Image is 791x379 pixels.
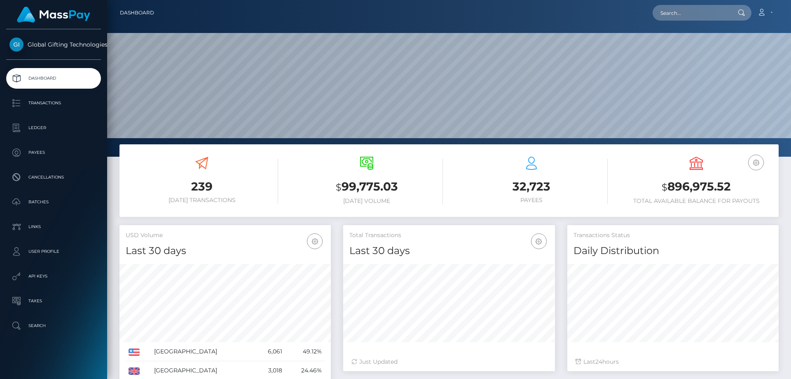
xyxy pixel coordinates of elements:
h6: [DATE] Transactions [126,197,278,204]
img: Global Gifting Technologies Inc [9,38,23,52]
img: MassPay Logo [17,7,90,23]
a: Batches [6,192,101,212]
h6: Total Available Balance for Payouts [620,198,772,205]
a: Transactions [6,93,101,113]
h4: Last 30 days [126,244,325,258]
a: Search [6,315,101,336]
td: 49.12% [285,342,325,361]
h4: Last 30 days [349,244,548,258]
a: Taxes [6,291,101,311]
p: User Profile [9,245,98,258]
a: Cancellations [6,167,101,188]
h3: 896,975.52 [620,179,772,195]
h3: 32,723 [455,179,608,195]
p: Payees [9,146,98,159]
span: Global Gifting Technologies Inc [6,41,101,48]
h5: USD Volume [126,231,325,240]
p: Cancellations [9,171,98,184]
a: User Profile [6,241,101,262]
a: Dashboard [120,4,154,21]
td: [GEOGRAPHIC_DATA] [151,342,255,361]
div: Last hours [576,358,770,366]
p: Taxes [9,295,98,307]
img: US.png [129,348,140,356]
h6: [DATE] Volume [290,198,443,205]
a: Links [6,217,101,237]
h5: Total Transactions [349,231,548,240]
small: $ [662,181,667,193]
p: Dashboard [9,72,98,85]
h4: Daily Distribution [573,244,772,258]
h6: Payees [455,197,608,204]
p: Ledger [9,122,98,134]
h3: 239 [126,179,278,195]
a: Dashboard [6,68,101,89]
p: Batches [9,196,98,208]
td: 6,061 [255,342,285,361]
p: Links [9,221,98,233]
input: Search... [653,5,730,21]
h5: Transactions Status [573,231,772,240]
p: Search [9,320,98,332]
small: $ [336,181,342,193]
h3: 99,775.03 [290,179,443,195]
p: API Keys [9,270,98,282]
img: GB.png [129,367,140,375]
a: Payees [6,142,101,163]
p: Transactions [9,97,98,109]
div: Just Updated [351,358,546,366]
a: Ledger [6,118,101,138]
a: API Keys [6,266,101,287]
span: 24 [595,358,602,365]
